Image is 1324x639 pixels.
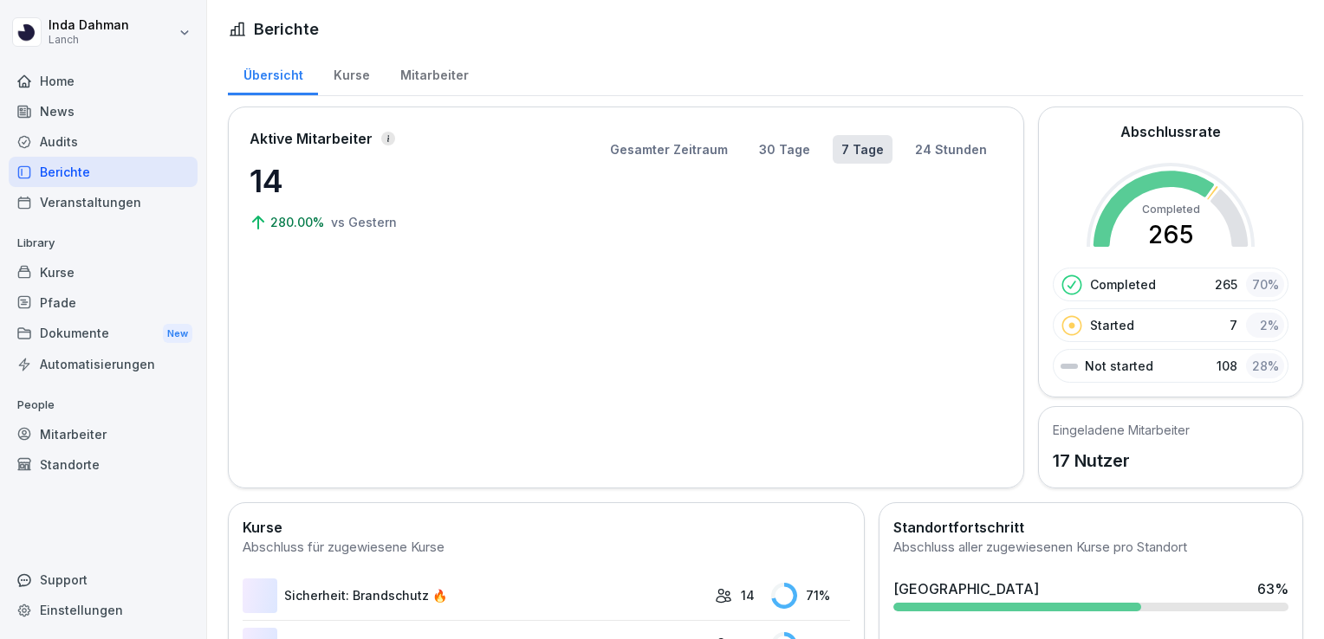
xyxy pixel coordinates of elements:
a: Kurse [9,257,198,287]
a: Audits [9,126,198,157]
a: Standorte [9,449,198,480]
div: 70 % [1246,272,1284,297]
a: Automatisierungen [9,349,198,379]
a: DokumenteNew [9,318,198,350]
p: 108 [1217,357,1237,375]
a: Mitarbeiter [9,419,198,449]
p: People [9,391,198,419]
p: Inda Dahman [49,18,129,33]
a: Home [9,66,198,96]
a: Übersicht [228,51,318,95]
a: Kurse [318,51,385,95]
h2: Abschlussrate [1120,121,1221,142]
p: Completed [1090,275,1156,294]
p: Started [1090,316,1134,334]
a: News [9,96,198,126]
div: New [163,324,192,344]
a: Einstellungen [9,595,198,625]
p: Lanch [49,34,129,46]
p: 17 Nutzer [1053,448,1190,474]
a: Sicherheit: Brandschutz 🔥 [243,578,706,613]
p: Not started [1085,357,1153,375]
div: Abschluss aller zugewiesenen Kurse pro Standort [893,538,1288,558]
button: Gesamter Zeitraum [601,135,737,164]
div: [GEOGRAPHIC_DATA] [893,578,1039,599]
button: 30 Tage [750,135,819,164]
a: Mitarbeiter [385,51,484,95]
button: 24 Stunden [906,135,996,164]
a: [GEOGRAPHIC_DATA]63% [886,571,1295,618]
div: 63 % [1257,578,1288,599]
div: Dokumente [9,318,198,350]
p: 14 [741,586,755,604]
div: 28 % [1246,353,1284,378]
p: 280.00% [270,213,328,231]
p: 14 [250,158,423,204]
div: Abschluss für zugewiesene Kurse [243,538,850,558]
h2: Standortfortschritt [893,517,1288,538]
h1: Berichte [254,17,319,41]
p: vs Gestern [331,213,397,231]
button: 7 Tage [833,135,892,164]
p: 265 [1215,275,1237,294]
h5: Eingeladene Mitarbeiter [1053,421,1190,439]
a: Berichte [9,157,198,187]
h2: Kurse [243,517,850,538]
p: Library [9,229,198,257]
div: Support [9,565,198,595]
div: 71 % [771,583,850,609]
a: Pfade [9,287,198,318]
a: Veranstaltungen [9,187,198,217]
p: Aktive Mitarbeiter [250,128,373,149]
p: 7 [1230,316,1237,334]
div: 2 % [1246,313,1284,338]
